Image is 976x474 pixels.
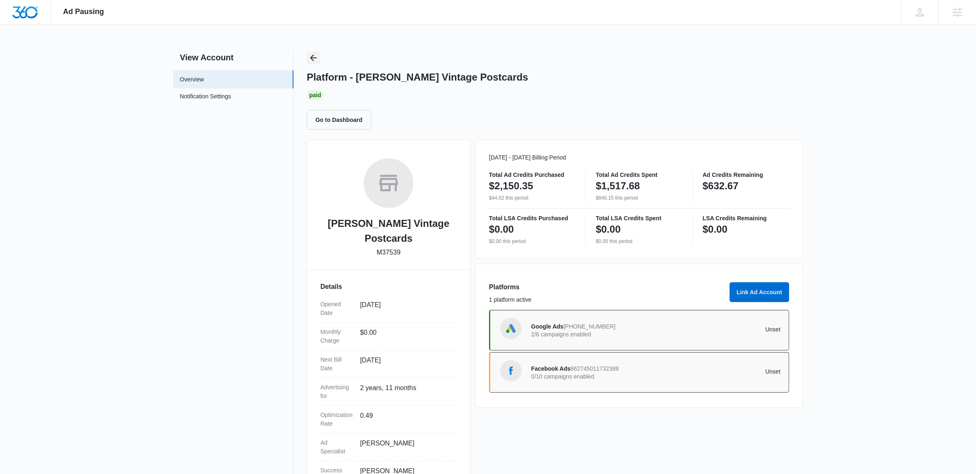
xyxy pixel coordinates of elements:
p: $0.00 [596,223,620,236]
p: Total LSA Credits Spent [596,215,682,221]
p: 1 platform active [489,295,725,304]
h2: [PERSON_NAME] Vintage Postcards [320,216,457,246]
p: $44.02 this period [489,194,575,202]
div: Opened Date[DATE] [320,295,457,323]
p: $0.00 this period [596,238,682,245]
p: $632.67 [703,179,739,193]
dd: 0.49 [360,411,450,428]
img: Google Ads [505,322,517,335]
a: Facebook AdsFacebook Ads8627450117323880/10 campaigns enabledUnset [489,352,789,393]
button: Go to Dashboard [307,110,371,130]
dt: Ad Specialist [320,438,353,456]
h3: Platforms [489,282,725,292]
div: Paid [307,90,324,100]
dt: Monthly Charge [320,328,353,345]
p: $2,150.35 [489,179,533,193]
p: $0.00 this period [489,238,575,245]
p: LSA Credits Remaining [703,215,789,221]
dt: Opened Date [320,300,353,317]
span: Google Ads [531,323,563,330]
dt: Optimization Rate [320,411,353,428]
dt: Advertising for [320,383,353,400]
button: Link Ad Account [730,282,789,302]
h1: Platform - [PERSON_NAME] Vintage Postcards [307,71,528,83]
div: Optimization Rate0.49 [320,406,457,434]
div: Monthly Charge$0.00 [320,323,457,350]
div: Advertising for2 years, 11 months [320,378,457,406]
a: Notification Settings [180,92,231,103]
p: Unset [656,369,781,374]
p: [DATE] - [DATE] Billing Period [489,153,789,162]
p: $846.15 this period [596,194,682,202]
p: Ad Credits Remaining [703,172,789,178]
dd: [DATE] [360,355,450,373]
p: 2/6 campaigns enabled [531,331,656,337]
p: Total Ad Credits Purchased [489,172,575,178]
p: Unset [656,326,781,332]
span: 862745011732388 [570,365,619,372]
p: 0/10 campaigns enabled [531,374,656,379]
p: $0.00 [489,223,514,236]
dd: 2 years, 11 months [360,383,450,400]
a: Google AdsGoogle Ads[PHONE_NUMBER]2/6 campaigns enabledUnset [489,310,789,350]
p: Total LSA Credits Purchased [489,215,575,221]
p: M37539 [377,248,401,257]
p: $1,517.68 [596,179,640,193]
button: Back [307,51,320,64]
p: $0.00 [703,223,728,236]
h2: View Account [173,51,294,64]
p: Total Ad Credits Spent [596,172,682,178]
dd: [DATE] [360,300,450,317]
a: Go to Dashboard [307,116,376,123]
a: Overview [180,75,204,84]
div: Next Bill Date[DATE] [320,350,457,378]
h3: Details [320,282,457,292]
div: Ad Specialist[PERSON_NAME] [320,434,457,461]
dt: Next Bill Date [320,355,353,373]
span: Facebook Ads [531,365,570,372]
dd: $0.00 [360,328,450,345]
img: Facebook Ads [505,364,517,377]
dd: [PERSON_NAME] [360,438,450,456]
span: [PHONE_NUMBER] [563,323,616,330]
span: Ad Pausing [63,7,104,16]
